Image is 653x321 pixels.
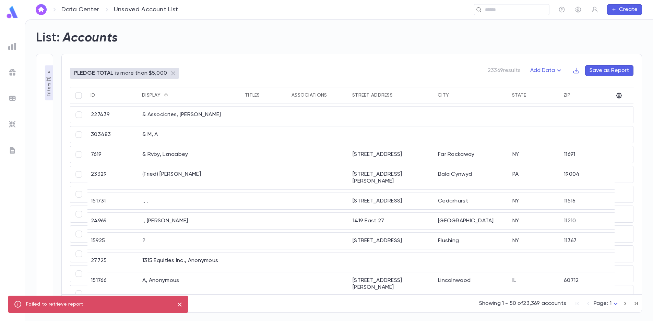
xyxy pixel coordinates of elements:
[435,193,509,209] div: Cedarhurst
[87,166,139,189] div: 23329
[139,193,242,209] div: ., .
[560,213,612,229] div: 11210
[435,233,509,249] div: Flushing
[8,42,16,50] img: reports_grey.c525e4749d1bce6a11f5fe2a8de1b229.svg
[87,252,139,269] div: 27725
[8,94,16,102] img: batches_grey.339ca447c9d9533ef1741baa751efc33.svg
[139,126,242,143] div: & M, A
[349,166,435,189] div: [STREET_ADDRESS][PERSON_NAME]
[61,6,99,13] a: Data Center
[139,252,242,269] div: 1315 Equities Inc., Anonymous
[509,233,560,249] div: NY
[560,166,612,189] div: 19004
[435,166,509,189] div: Bala Cynwyd
[161,90,171,101] button: Sort
[139,233,242,249] div: ?
[509,146,560,163] div: NY
[139,272,242,296] div: A, Anonymous
[87,146,139,163] div: 7619
[87,107,139,123] div: 227439
[139,213,242,229] div: ., [PERSON_NAME]
[352,92,393,98] div: Street Address
[26,298,83,311] div: Failed to retrieve report
[509,213,560,229] div: NY
[349,213,435,229] div: 1419 East 27
[139,166,242,189] div: (Fried) [PERSON_NAME]
[114,6,178,13] p: Unsaved Account List
[139,107,242,123] div: & Associates, [PERSON_NAME]
[91,92,95,98] div: ID
[349,272,435,296] div: [STREET_ADDRESS][PERSON_NAME]
[438,92,449,98] div: City
[36,30,60,46] h2: List:
[509,193,560,209] div: NY
[585,65,633,76] button: Save as Report
[8,146,16,155] img: letters_grey.7941b92b52307dd3b8a917253454ce1c.svg
[87,272,139,296] div: 151766
[46,75,52,96] p: Filters ( 1 )
[509,272,560,296] div: IL
[349,193,435,209] div: [STREET_ADDRESS]
[435,272,509,296] div: Lincolnwood
[139,146,242,163] div: & Rvby, Lznaabey
[63,30,118,46] h2: Accounts
[349,233,435,249] div: [STREET_ADDRESS]
[74,70,113,77] p: PLEDGE TOTAL
[87,233,139,249] div: 15925
[435,213,509,229] div: [GEOGRAPHIC_DATA]
[349,146,435,163] div: [STREET_ADDRESS]
[563,92,570,98] div: Zip
[87,213,139,229] div: 24969
[607,4,642,15] button: Create
[594,301,612,306] span: Page: 1
[37,7,45,12] img: home_white.a664292cf8c1dea59945f0da9f25487c.svg
[8,120,16,128] img: imports_grey.530a8a0e642e233f2baf0ef88e8c9fcb.svg
[435,146,509,163] div: Far Rockaway
[560,146,612,163] div: 11691
[512,92,526,98] div: State
[115,70,167,77] p: is more than $5,000
[560,272,612,296] div: 60712
[142,92,161,98] div: Display
[479,300,566,307] p: Showing 1 - 50 of 23,369 accounts
[5,5,19,19] img: logo
[526,65,567,76] button: Add Data
[560,193,612,209] div: 11516
[594,298,620,309] div: Page: 1
[560,233,612,249] div: 11367
[70,68,179,79] div: PLEDGE TOTALis more than $5,000
[87,126,139,143] div: 303483
[488,67,521,74] p: 23369 results
[509,166,560,189] div: PA
[87,193,139,209] div: 151731
[245,92,260,98] div: Titles
[8,68,16,76] img: campaigns_grey.99e729a5f7ee94e3726e6486bddda8f1.svg
[174,299,185,310] button: close
[292,92,327,98] div: Associations
[45,65,53,100] button: Filters (1)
